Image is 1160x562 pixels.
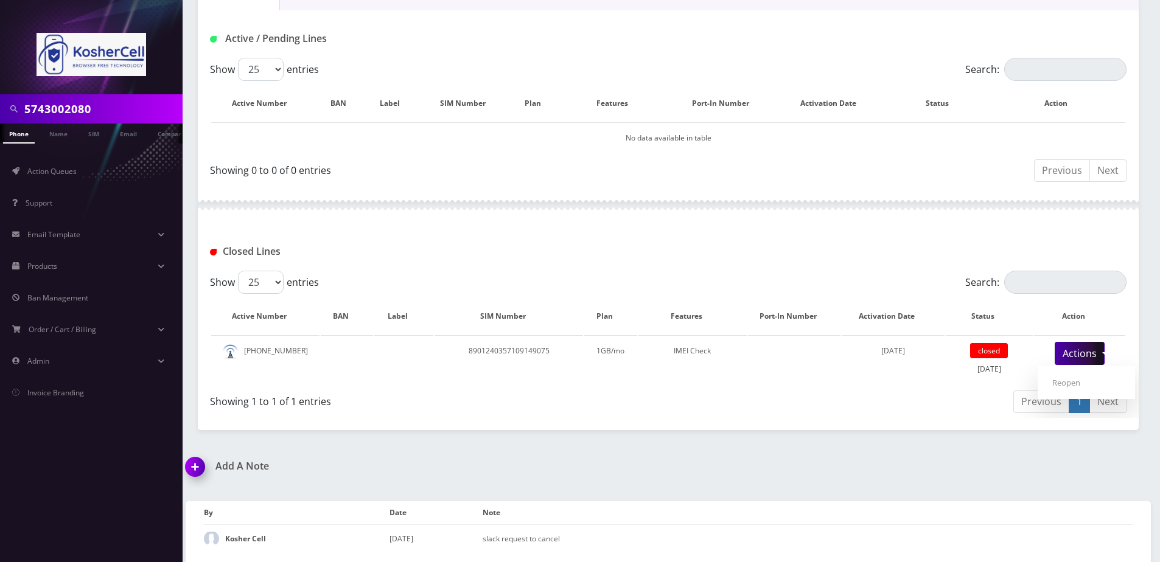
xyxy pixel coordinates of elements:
[27,261,57,271] span: Products
[1089,159,1127,182] a: Next
[27,229,80,240] span: Email Template
[225,533,266,544] strong: Kosher Cell
[210,158,659,178] div: Showing 0 to 0 of 0 entries
[186,460,659,472] a: Add A Note
[515,86,563,121] th: Plan: activate to sort column ascending
[210,249,217,255] img: Closed Lines
[82,123,105,142] a: SIM
[223,344,238,359] img: default.png
[748,299,840,334] th: Port-In Number: activate to sort column ascending
[1034,299,1125,334] th: Action : activate to sort column ascending
[435,335,583,384] td: 8901240357109149075
[946,299,1033,334] th: Status: activate to sort column ascending
[210,58,319,81] label: Show entries
[1069,390,1090,413] a: 1
[780,86,888,121] th: Activation Date: activate to sort column ascending
[1004,271,1127,294] input: Search:
[842,299,945,334] th: Activation Date: activate to sort column ascending
[584,299,637,334] th: Plan: activate to sort column ascending
[965,58,1127,81] label: Search:
[29,324,96,335] span: Order / Cart / Billing
[390,524,483,552] td: [DATE]
[210,389,659,409] div: Showing 1 to 1 of 1 entries
[152,123,192,142] a: Company
[24,97,180,120] input: Search in Company
[211,86,320,121] th: Active Number: activate to sort column ascending
[674,86,780,121] th: Port-In Number: activate to sort column ascending
[1004,58,1127,81] input: Search:
[211,299,320,334] th: Active Number: activate to sort column descending
[3,123,35,144] a: Phone
[114,123,143,142] a: Email
[204,501,390,524] th: By
[1055,342,1105,365] a: Actions
[1089,390,1127,413] a: Next
[27,293,88,303] span: Ban Management
[483,524,1133,552] td: slack request to cancel
[584,335,637,384] td: 1GB/mo
[1034,159,1090,182] a: Previous
[1038,371,1135,394] a: Reopen
[210,36,217,43] img: Active / Pending Lines
[321,86,368,121] th: BAN: activate to sort column ascending
[238,271,284,294] select: Showentries
[889,86,998,121] th: Status: activate to sort column ascending
[374,299,433,334] th: Label: activate to sort column ascending
[881,345,905,356] span: [DATE]
[564,86,673,121] th: Features: activate to sort column ascending
[970,343,1008,358] span: closed
[27,166,77,176] span: Action Queues
[26,198,52,208] span: Support
[238,58,284,81] select: Showentries
[211,335,320,384] td: [PHONE_NUMBER]
[638,299,747,334] th: Features: activate to sort column ascending
[37,33,146,76] img: KosherCell
[424,86,514,121] th: SIM Number: activate to sort column ascending
[210,271,319,294] label: Show entries
[965,271,1127,294] label: Search:
[27,356,49,366] span: Admin
[638,342,747,360] div: IMEI Check
[210,246,503,257] h1: Closed Lines
[43,123,74,142] a: Name
[483,501,1133,524] th: Note
[211,122,1125,153] td: No data available in table
[210,33,503,44] h1: Active / Pending Lines
[27,387,84,398] span: Invoice Branding
[999,86,1125,121] th: Action: activate to sort column ascending
[390,501,483,524] th: Date
[1013,390,1069,413] a: Previous
[946,335,1033,384] td: [DATE]
[369,86,423,121] th: Label: activate to sort column ascending
[435,299,583,334] th: SIM Number: activate to sort column ascending
[321,299,373,334] th: BAN: activate to sort column ascending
